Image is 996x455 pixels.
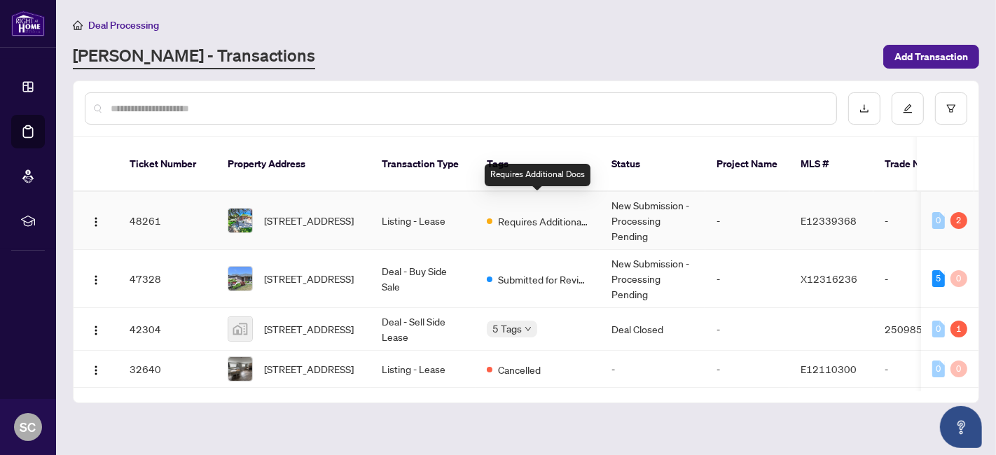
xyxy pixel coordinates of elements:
td: New Submission - Processing Pending [600,250,705,308]
td: Deal - Buy Side Sale [371,250,476,308]
div: 5 [932,270,945,287]
td: - [705,250,789,308]
td: 42304 [118,308,216,351]
button: edit [892,92,924,125]
span: down [525,325,532,332]
span: [STREET_ADDRESS] [264,361,354,377]
div: 2 [950,212,967,229]
span: Deal Processing [88,19,159,31]
td: - [873,351,971,388]
td: Listing - Lease [371,351,476,388]
button: Logo [85,358,107,380]
th: Trade Number [873,137,971,192]
span: download [859,104,869,113]
span: filter [946,104,956,113]
th: Property Address [216,137,371,192]
th: MLS # [789,137,873,192]
span: [STREET_ADDRESS] [264,271,354,286]
img: Logo [90,274,102,286]
div: 0 [950,270,967,287]
td: - [705,351,789,388]
td: 48261 [118,192,216,250]
img: thumbnail-img [228,357,252,381]
td: - [873,192,971,250]
img: thumbnail-img [228,317,252,341]
span: Requires Additional Docs [498,213,589,229]
th: Transaction Type [371,137,476,192]
td: - [705,308,789,351]
button: Logo [85,318,107,340]
div: 0 [932,212,945,229]
img: Logo [90,216,102,227]
td: Deal Closed [600,308,705,351]
span: 5 Tags [492,321,522,337]
td: 47328 [118,250,216,308]
th: Status [600,137,705,192]
img: thumbnail-img [228,267,252,290]
img: thumbnail-img [228,209,252,232]
span: Submitted for Review [498,272,589,287]
div: 0 [950,360,967,377]
button: Add Transaction [883,45,979,69]
span: E12110300 [801,363,857,375]
div: 0 [932,321,945,337]
div: 0 [932,360,945,377]
td: 32640 [118,351,216,388]
div: Requires Additional Docs [485,164,590,186]
button: filter [935,92,967,125]
button: Logo [85,267,107,290]
img: Logo [90,325,102,336]
span: [STREET_ADDRESS] [264,213,354,228]
span: Add Transaction [894,45,968,68]
span: edit [903,104,913,113]
span: X12316236 [801,272,857,285]
span: SC [20,417,36,437]
td: Listing - Lease [371,192,476,250]
td: - [600,351,705,388]
img: Logo [90,365,102,376]
th: Tags [476,137,600,192]
td: New Submission - Processing Pending [600,192,705,250]
span: home [73,20,83,30]
th: Ticket Number [118,137,216,192]
img: logo [11,10,45,36]
td: 2509854 [873,308,971,351]
a: [PERSON_NAME] - Transactions [73,44,315,69]
td: - [705,192,789,250]
button: Logo [85,209,107,232]
span: E12339368 [801,214,857,227]
td: Deal - Sell Side Lease [371,308,476,351]
th: Project Name [705,137,789,192]
div: 1 [950,321,967,337]
td: - [873,250,971,308]
button: download [848,92,880,125]
span: Cancelled [498,362,541,377]
button: Open asap [940,406,982,448]
span: [STREET_ADDRESS] [264,321,354,337]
